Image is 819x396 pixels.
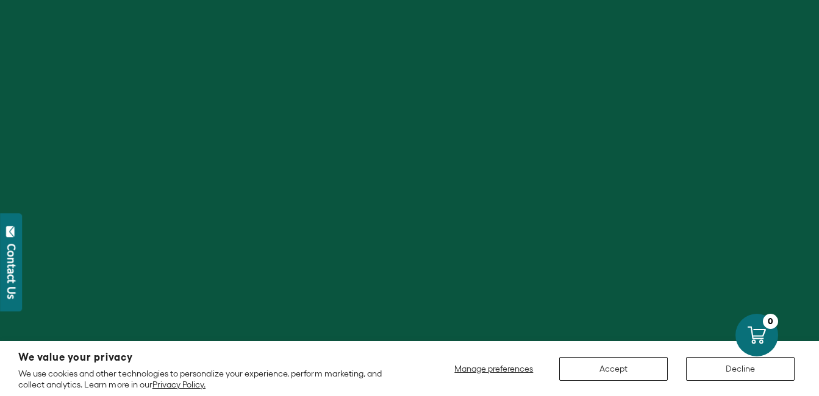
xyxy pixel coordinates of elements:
[5,244,18,299] div: Contact Us
[447,357,541,381] button: Manage preferences
[763,314,778,329] div: 0
[686,357,795,381] button: Decline
[152,380,206,389] a: Privacy Policy.
[559,357,668,381] button: Accept
[18,352,408,362] h2: We value your privacy
[454,364,533,373] span: Manage preferences
[18,368,408,390] p: We use cookies and other technologies to personalize your experience, perform marketing, and coll...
